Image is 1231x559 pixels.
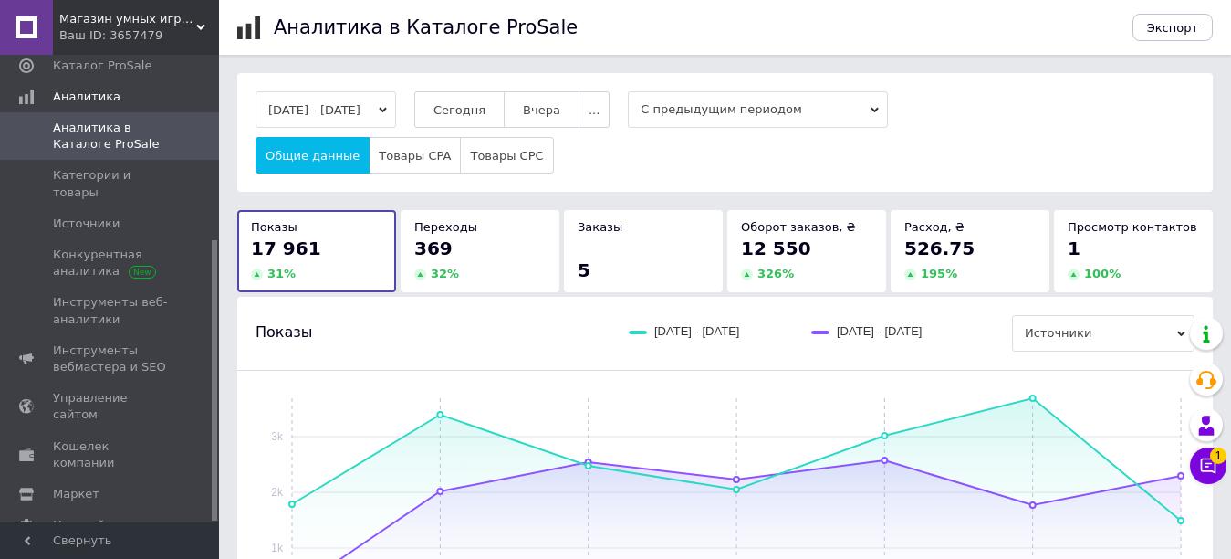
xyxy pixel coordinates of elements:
span: 31 % [267,267,296,280]
span: Оборот заказов, ₴ [741,220,856,234]
span: Инструменты веб-аналитики [53,294,169,327]
span: Переходы [414,220,477,234]
button: Товары CPA [369,137,461,174]
span: 100 % [1084,267,1121,280]
span: 12 550 [741,237,811,259]
span: Кошелек компании [53,438,169,471]
span: Товары CPA [379,149,451,163]
span: 17 961 [251,237,321,259]
span: Инструменты вебмастера и SEO [53,343,169,375]
span: Управление сайтом [53,390,169,423]
span: 1 [1210,448,1226,464]
text: 1k [271,542,284,554]
span: 195 % [921,267,957,280]
span: Общие данные [266,149,360,163]
span: Показы [256,322,312,343]
span: Магазин умных игрушек БАТЛЕР [59,11,196,27]
button: ... [579,91,610,128]
span: Аналитика в Каталоге ProSale [53,120,169,153]
span: С предыдущим периодом [628,91,888,128]
h1: Аналитика в Каталоге ProSale [274,16,578,38]
button: Товары CPC [460,137,553,174]
span: Маркет [53,486,99,502]
button: [DATE] - [DATE] [256,91,396,128]
div: Ваш ID: 3657479 [59,27,219,44]
span: Заказы [578,220,622,234]
button: Общие данные [256,137,370,174]
span: Аналитика [53,89,120,105]
span: Экспорт [1147,21,1198,35]
span: 526.75 [904,237,975,259]
button: Чат с покупателем1 [1190,448,1226,484]
span: 1 [1068,237,1080,259]
span: 326 % [757,267,794,280]
span: Категории и товары [53,167,169,200]
span: Показы [251,220,297,234]
span: Конкурентная аналитика [53,247,169,279]
span: Расход, ₴ [904,220,965,234]
span: Источники [1012,315,1194,352]
span: Каталог ProSale [53,58,151,74]
text: 3k [271,430,284,443]
span: Просмотр контактов [1068,220,1197,234]
span: Вчера [523,103,560,117]
button: Сегодня [414,91,505,128]
span: Источники [53,216,120,232]
span: 32 % [431,267,459,280]
span: Настройки [53,517,120,533]
span: 5 [578,259,590,281]
span: Товары CPC [470,149,543,163]
button: Экспорт [1132,14,1213,41]
span: 369 [414,237,453,259]
button: Вчера [504,91,579,128]
text: 2k [271,486,284,499]
span: ... [589,103,600,117]
span: Сегодня [433,103,485,117]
